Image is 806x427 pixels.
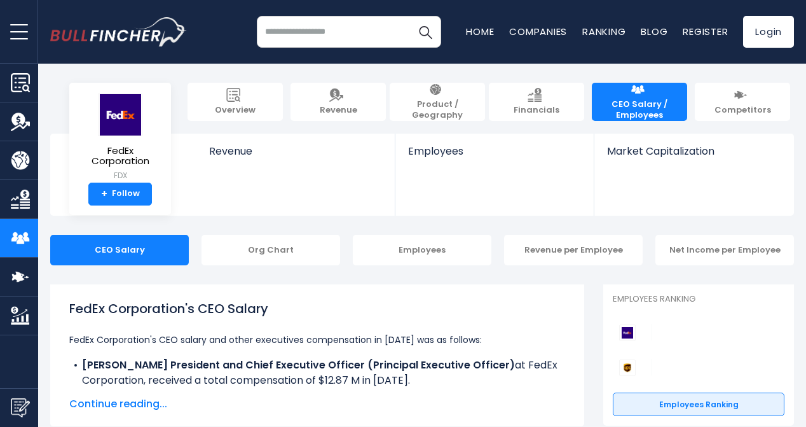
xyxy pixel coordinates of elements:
span: Revenue [320,105,357,116]
a: Ranking [582,25,625,38]
span: Revenue [209,145,383,157]
span: Overview [215,105,256,116]
img: bullfincher logo [50,17,187,46]
a: CEO Salary / Employees [592,83,687,121]
a: Login [743,16,794,48]
strong: + [101,188,107,200]
a: Financials [489,83,584,121]
a: Employees [395,134,593,179]
a: FedEx Corporation FDX [79,93,161,183]
small: FDX [79,170,161,181]
span: FedEx Corporation [79,146,161,167]
span: Financials [514,105,559,116]
a: Companies [509,25,567,38]
div: Net Income per Employee [655,235,794,265]
li: at FedEx Corporation, received a total compensation of $12.87 M in [DATE]. [69,358,565,388]
a: Go to homepage [50,17,187,46]
a: Register [683,25,728,38]
span: Product / Geography [396,99,479,121]
div: Org Chart [201,235,340,265]
p: Employees Ranking [613,294,784,305]
span: Market Capitalization [607,145,780,157]
a: Revenue [196,134,395,179]
p: FedEx Corporation's CEO salary and other executives compensation in [DATE] was as follows: [69,332,565,347]
a: Revenue [290,83,386,121]
a: Home [466,25,494,38]
span: Continue reading... [69,396,565,412]
div: Revenue per Employee [504,235,643,265]
button: Search [409,16,441,48]
div: Employees [353,235,491,265]
div: CEO Salary [50,235,189,265]
a: Market Capitalization [594,134,793,179]
a: Overview [188,83,283,121]
a: Employees Ranking [613,393,784,417]
span: CEO Salary / Employees [598,99,681,121]
a: Product / Geography [390,83,485,121]
a: +Follow [88,183,152,206]
h1: FedEx Corporation's CEO Salary [69,299,565,318]
b: [PERSON_NAME] President and Chief Executive Officer (Principal Executive Officer) [82,358,515,372]
span: Employees [408,145,580,157]
span: Competitors [714,105,771,116]
img: United Parcel Service competitors logo [619,360,636,376]
a: Blog [641,25,667,38]
a: Competitors [695,83,790,121]
img: FedEx Corporation competitors logo [619,325,636,341]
